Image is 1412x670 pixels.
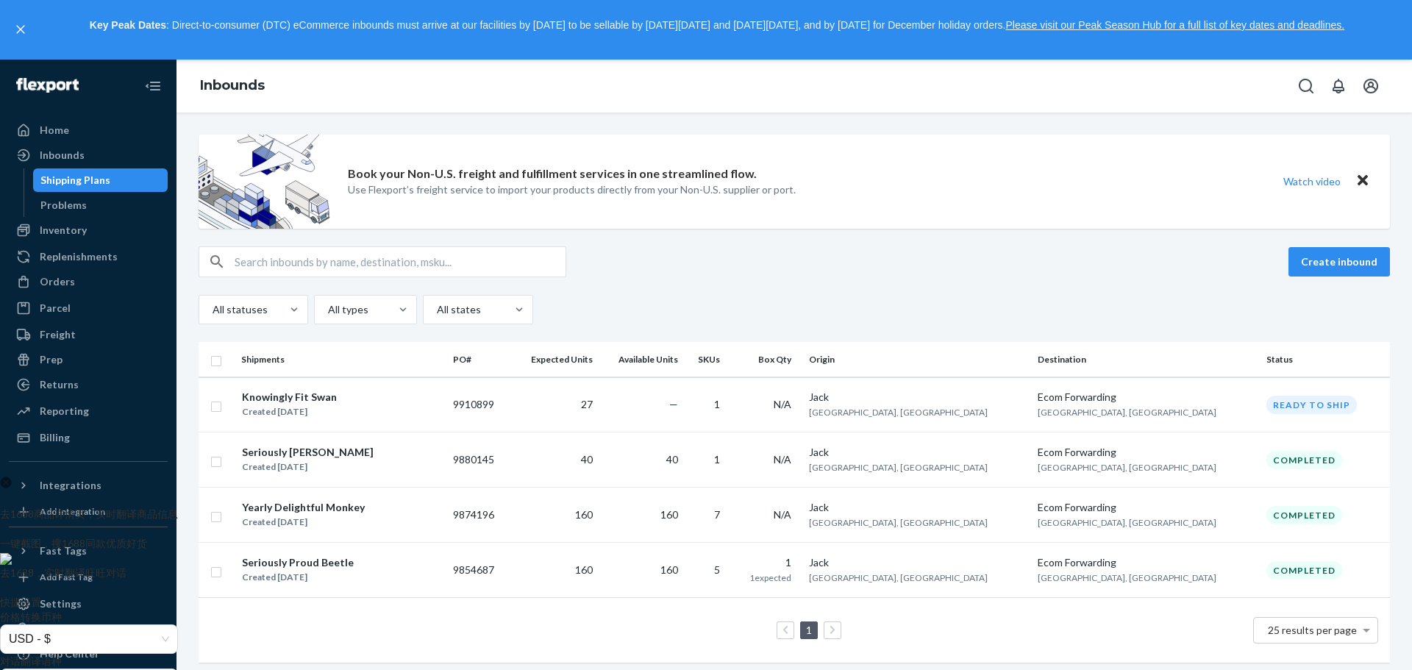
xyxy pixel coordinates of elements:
[9,399,168,423] a: Reporting
[9,143,168,167] a: Inbounds
[40,430,70,445] div: Billing
[447,342,510,377] th: PO#
[575,563,593,576] span: 160
[809,500,1026,515] div: Jack
[1038,462,1216,473] span: [GEOGRAPHIC_DATA], [GEOGRAPHIC_DATA]
[40,352,63,367] div: Prep
[809,390,1026,405] div: Jack
[774,398,791,410] span: N/A
[447,488,510,543] td: 9874196
[774,508,791,521] span: N/A
[660,563,678,576] span: 160
[348,182,796,197] p: Use Flexport’s freight service to import your products directly from your Non-U.S. supplier or port.
[235,342,447,377] th: Shipments
[1038,572,1216,583] span: [GEOGRAPHIC_DATA], [GEOGRAPHIC_DATA]
[1274,171,1350,192] button: Watch video
[235,247,566,277] input: Search inbounds by name, destination, msku...
[714,508,720,521] span: 7
[327,302,328,317] input: All types
[1038,555,1255,570] div: Ecom Forwarding
[1266,561,1342,580] div: Completed
[33,193,168,217] a: Problems
[40,327,76,342] div: Freight
[242,405,337,419] div: Created [DATE]
[40,198,87,213] div: Problems
[809,462,988,473] span: [GEOGRAPHIC_DATA], [GEOGRAPHIC_DATA]
[774,453,791,466] span: N/A
[242,460,374,474] div: Created [DATE]
[803,624,815,636] a: Page 1 is your current page
[1266,451,1342,469] div: Completed
[33,168,168,192] a: Shipping Plans
[9,348,168,371] a: Prep
[242,500,365,515] div: Yearly Delightful Monkey
[9,270,168,293] a: Orders
[1291,71,1321,101] button: Open Search Box
[1038,517,1216,528] span: [GEOGRAPHIC_DATA], [GEOGRAPHIC_DATA]
[809,445,1026,460] div: Jack
[13,22,28,37] button: close,
[9,296,168,320] a: Parcel
[40,377,79,392] div: Returns
[714,398,720,410] span: 1
[90,19,166,31] strong: Key Peak Dates
[1353,171,1372,192] button: Close
[40,223,87,238] div: Inventory
[809,407,988,418] span: [GEOGRAPHIC_DATA], [GEOGRAPHIC_DATA]
[40,173,110,188] div: Shipping Plans
[9,218,168,242] a: Inventory
[242,570,354,585] div: Created [DATE]
[1005,19,1344,31] a: Please visit our Peak Season Hub for a full list of key dates and deadlines.
[714,563,720,576] span: 5
[1038,445,1255,460] div: Ecom Forwarding
[803,342,1032,377] th: Origin
[138,71,168,101] button: Close Navigation
[447,377,510,432] td: 9910899
[1032,342,1261,377] th: Destination
[510,342,599,377] th: Expected Units
[1266,396,1357,414] div: Ready to ship
[1356,71,1386,101] button: Open account menu
[714,453,720,466] span: 1
[1038,500,1255,515] div: Ecom Forwarding
[211,302,213,317] input: All statuses
[242,515,365,530] div: Created [DATE]
[9,245,168,268] a: Replenishments
[581,398,593,410] span: 27
[447,432,510,488] td: 9880145
[9,625,169,653] span: USD - $
[435,302,437,317] input: All states
[1324,71,1353,101] button: Open notifications
[9,323,168,346] a: Freight
[242,445,374,460] div: Seriously [PERSON_NAME]
[40,404,89,418] div: Reporting
[1038,390,1255,405] div: Ecom Forwarding
[242,555,354,570] div: Seriously Proud Beetle
[581,453,593,466] span: 40
[447,543,510,598] td: 9854687
[40,148,85,163] div: Inbounds
[732,342,803,377] th: Box Qty
[749,572,791,583] span: 1 expected
[809,517,988,528] span: [GEOGRAPHIC_DATA], [GEOGRAPHIC_DATA]
[684,342,732,377] th: SKUs
[348,165,757,182] p: Book your Non-U.S. freight and fulfillment services in one streamlined flow.
[666,453,678,466] span: 40
[809,572,988,583] span: [GEOGRAPHIC_DATA], [GEOGRAPHIC_DATA]
[16,78,79,93] img: Flexport logo
[669,398,678,410] span: —
[738,555,791,570] div: 1
[188,65,277,107] ol: breadcrumbs
[1288,247,1390,277] button: Create inbound
[242,390,337,405] div: Knowingly Fit Swan
[1268,624,1357,636] span: 25 results per page
[1261,342,1390,377] th: Status
[9,373,168,396] a: Returns
[40,274,75,289] div: Orders
[40,301,71,316] div: Parcel
[1266,506,1342,524] div: Completed
[35,13,1399,38] p: : Direct-to-consumer (DTC) eCommerce inbounds must arrive at our facilities by [DATE] to be sella...
[9,426,168,449] a: Billing
[40,249,118,264] div: Replenishments
[660,508,678,521] span: 160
